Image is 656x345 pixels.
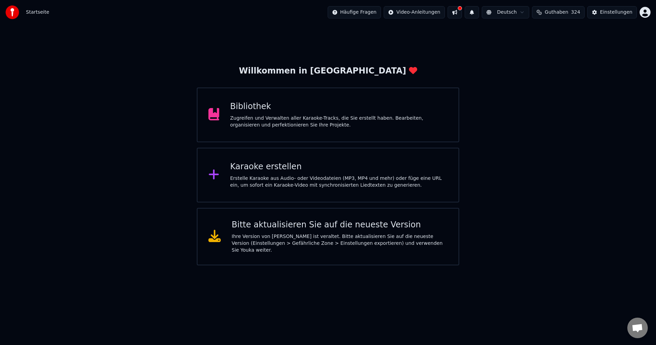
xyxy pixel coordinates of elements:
img: youka [5,5,19,19]
a: Chat öffnen [627,318,648,338]
div: Einstellungen [600,9,632,16]
button: Video-Anleitungen [384,6,445,18]
button: Einstellungen [587,6,637,18]
div: Bitte aktualisieren Sie auf die neueste Version [232,220,448,230]
nav: breadcrumb [26,9,49,16]
div: Zugreifen und Verwalten aller Karaoke-Tracks, die Sie erstellt haben. Bearbeiten, organisieren un... [230,115,448,129]
button: Guthaben324 [532,6,585,18]
button: Häufige Fragen [328,6,381,18]
span: Startseite [26,9,49,16]
div: Willkommen in [GEOGRAPHIC_DATA] [239,66,417,77]
span: 324 [571,9,580,16]
div: Karaoke erstellen [230,161,448,172]
div: Erstelle Karaoke aus Audio- oder Videodateien (MP3, MP4 und mehr) oder füge eine URL ein, um sofo... [230,175,448,189]
div: Bibliothek [230,101,448,112]
div: Ihre Version von [PERSON_NAME] ist veraltet. Bitte aktualisieren Sie auf die neueste Version (Ein... [232,233,448,254]
span: Guthaben [545,9,568,16]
